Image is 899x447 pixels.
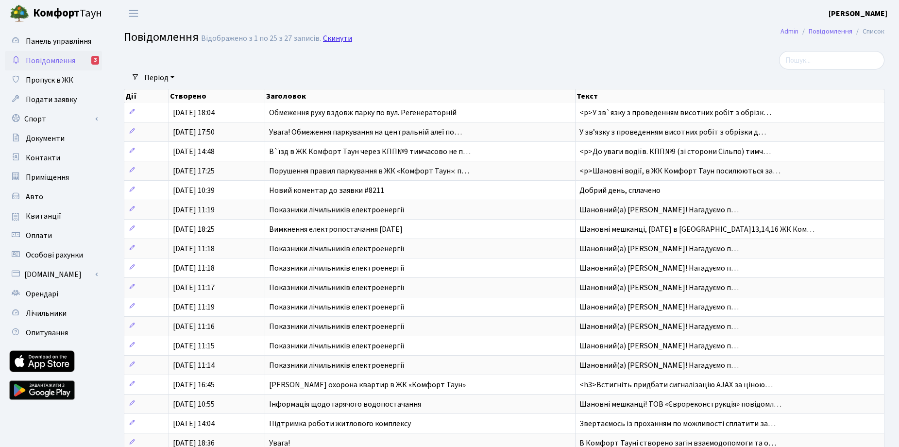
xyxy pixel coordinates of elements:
th: Дії [124,89,169,103]
span: <p>До уваги водіїв. КПП№9 (зі сторони Сільпо) тимч… [579,146,771,157]
span: Інформація щодо гарячого водопостачання [269,399,421,410]
span: [DATE] 11:14 [173,360,215,371]
span: Шановний(а) [PERSON_NAME]! Нагадуємо п… [579,341,739,351]
span: Особові рахунки [26,250,83,260]
th: Заголовок [265,89,576,103]
a: Приміщення [5,168,102,187]
a: Документи [5,129,102,148]
span: Звертаємось із проханням по можливості сплатити за… [579,418,776,429]
span: Опитування [26,327,68,338]
span: Повідомлення [124,29,199,46]
input: Пошук... [779,51,884,69]
a: Контакти [5,148,102,168]
span: Показники лічильників електроенергії [269,263,405,274]
a: Період [140,69,178,86]
a: Скинути [323,34,352,43]
span: У звʼязку з проведенням висотних робіт з обрізки д… [579,127,766,138]
a: Оплати [5,226,102,245]
a: Подати заявку [5,90,102,109]
span: Шановний(а) [PERSON_NAME]! Нагадуємо п… [579,263,739,274]
span: [DATE] 11:17 [173,282,215,293]
span: Показники лічильників електроенергії [269,302,405,312]
span: [DATE] 18:25 [173,224,215,235]
span: В`їзд в ЖК Комфорт Таун через КПП№9 тимчасово не п… [269,146,471,157]
a: Квитанції [5,206,102,226]
a: Опитування [5,323,102,343]
span: <h3>Встигніть придбати сигналізацію AJAX за ціною… [579,379,773,390]
li: Список [852,26,884,37]
span: Авто [26,191,43,202]
span: Новий коментар до заявки #8211 [269,185,384,196]
span: Пропуск в ЖК [26,75,73,86]
span: [DATE] 14:48 [173,146,215,157]
a: Пропуск в ЖК [5,70,102,90]
a: Спорт [5,109,102,129]
span: Порушення правил паркування в ЖК «Комфорт Таун»: п… [269,166,469,176]
span: Приміщення [26,172,69,183]
span: Панель управління [26,36,91,47]
span: Вимкнення електропостачання [DATE] [269,224,403,235]
div: 3 [91,56,99,65]
th: Створено [169,89,265,103]
span: Показники лічильників електроенергії [269,341,405,351]
a: Admin [780,26,798,36]
span: [DATE] 11:16 [173,321,215,332]
span: [DATE] 14:04 [173,418,215,429]
span: Шановні мешканці! ТОВ «Єврореконструкція» повідомл… [579,399,781,410]
span: Показники лічильників електроенергії [269,205,405,215]
th: Текст [576,89,884,103]
span: Квитанції [26,211,61,222]
span: Шановний(а) [PERSON_NAME]! Нагадуємо п… [579,282,739,293]
img: logo.png [10,4,29,23]
nav: breadcrumb [766,21,899,42]
span: Показники лічильників електроенергії [269,321,405,332]
a: Панель управління [5,32,102,51]
span: Увага! Обмеження паркування на центральній алеї по… [269,127,462,138]
span: Оплати [26,230,52,241]
span: [DATE] 11:18 [173,263,215,274]
span: Шановний(а) [PERSON_NAME]! Нагадуємо п… [579,302,739,312]
a: Особові рахунки [5,245,102,265]
span: Таун [33,5,102,22]
a: Повідомлення [809,26,852,36]
span: [DATE] 11:19 [173,302,215,312]
span: [DATE] 10:55 [173,399,215,410]
span: [DATE] 11:19 [173,205,215,215]
span: Шановний(а) [PERSON_NAME]! Нагадуємо п… [579,360,739,371]
span: Подати заявку [26,94,77,105]
span: [DATE] 16:45 [173,379,215,390]
span: <p>У зв`язку з проведенням висотних робіт з обрізк… [579,107,771,118]
span: Підтримка роботи житлового комплексу [269,418,411,429]
a: Лічильники [5,304,102,323]
span: [DATE] 10:39 [173,185,215,196]
span: <p>Шановні водії, в ЖК Комфорт Таун посилюються за… [579,166,780,176]
span: [DATE] 18:04 [173,107,215,118]
a: [DOMAIN_NAME] [5,265,102,284]
span: Обмеження руху вздовж парку по вул. Регенераторній [269,107,457,118]
span: Показники лічильників електроенергії [269,282,405,293]
span: Показники лічильників електроенергії [269,360,405,371]
a: Орендарі [5,284,102,304]
span: Шановний(а) [PERSON_NAME]! Нагадуємо п… [579,321,739,332]
span: [DATE] 11:15 [173,341,215,351]
span: Повідомлення [26,55,75,66]
span: [DATE] 17:25 [173,166,215,176]
a: Повідомлення3 [5,51,102,70]
span: [DATE] 17:50 [173,127,215,138]
span: Добрий день, сплачено [579,185,661,196]
span: Показники лічильників електроенергії [269,243,405,254]
b: Комфорт [33,5,80,21]
a: Авто [5,187,102,206]
span: Шановний(а) [PERSON_NAME]! Нагадуємо п… [579,205,739,215]
span: Шановний(а) [PERSON_NAME]! Нагадуємо п… [579,243,739,254]
a: [PERSON_NAME] [829,8,887,19]
span: Документи [26,133,65,144]
button: Переключити навігацію [121,5,146,21]
span: Контакти [26,153,60,163]
span: Шановні мешканці, [DATE] в [GEOGRAPHIC_DATA]13,14,16 ЖК Ком… [579,224,814,235]
span: [DATE] 11:18 [173,243,215,254]
span: Орендарі [26,289,58,299]
div: Відображено з 1 по 25 з 27 записів. [201,34,321,43]
span: Лічильники [26,308,67,319]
